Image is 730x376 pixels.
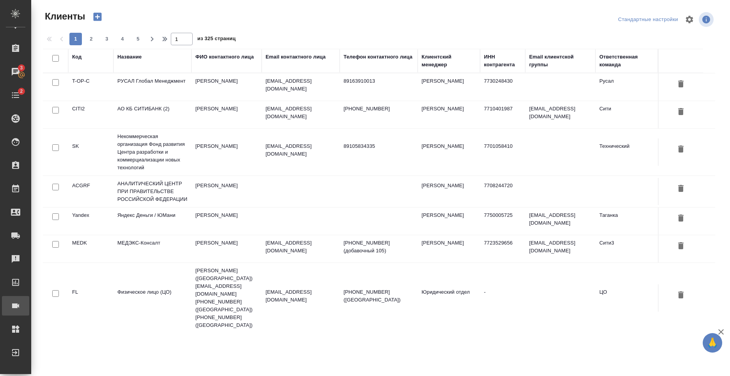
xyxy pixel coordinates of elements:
[699,12,715,27] span: Посмотреть информацию
[266,105,336,121] p: [EMAIL_ADDRESS][DOMAIN_NAME]
[680,10,699,29] span: Настроить таблицу
[706,335,719,351] span: 🙏
[480,73,525,101] td: 7730248430
[484,53,521,69] div: ИНН контрагента
[674,142,687,157] button: Удалить
[480,284,525,312] td: -
[68,208,113,235] td: Yandex
[2,62,29,82] a: 3
[422,53,476,69] div: Клиентский менеджер
[85,33,97,45] button: 2
[68,73,113,101] td: T-OP-C
[529,53,592,69] div: Email клиентской группы
[72,53,82,61] div: Код
[480,101,525,128] td: 7710401987
[113,208,191,235] td: Яндекс Деньги / ЮМани
[132,35,144,43] span: 5
[191,263,262,333] td: [PERSON_NAME] ([GEOGRAPHIC_DATA]) [EMAIL_ADDRESS][DOMAIN_NAME] [PHONE_NUMBER] ([GEOGRAPHIC_DATA])...
[266,77,336,93] p: [EMAIL_ADDRESS][DOMAIN_NAME]
[117,53,142,61] div: Название
[344,239,414,255] p: [PHONE_NUMBER] (добавочный 105)
[616,14,680,26] div: split button
[480,138,525,166] td: 7701058410
[418,208,480,235] td: [PERSON_NAME]
[525,101,595,128] td: [EMAIL_ADDRESS][DOMAIN_NAME]
[68,235,113,262] td: MEDK
[595,284,658,312] td: ЦО
[344,142,414,150] p: 89105834335
[191,178,262,205] td: [PERSON_NAME]
[113,284,191,312] td: Физическое лицо (ЦО)
[15,87,27,95] span: 2
[480,208,525,235] td: 7750005725
[344,288,414,304] p: [PHONE_NUMBER] ([GEOGRAPHIC_DATA])
[525,235,595,262] td: [EMAIL_ADDRESS][DOMAIN_NAME]
[344,105,414,113] p: [PHONE_NUMBER]
[68,138,113,166] td: SK
[191,208,262,235] td: [PERSON_NAME]
[113,101,191,128] td: АО КБ СИТИБАНК (2)
[116,33,129,45] button: 4
[418,73,480,101] td: [PERSON_NAME]
[195,53,254,61] div: ФИО контактного лица
[88,10,107,23] button: Создать
[674,288,687,303] button: Удалить
[525,208,595,235] td: [EMAIL_ADDRESS][DOMAIN_NAME]
[703,333,722,353] button: 🙏
[68,101,113,128] td: CITI2
[418,138,480,166] td: [PERSON_NAME]
[15,64,27,72] span: 3
[344,53,413,61] div: Телефон контактного лица
[599,53,654,69] div: Ответственная команда
[595,208,658,235] td: Таганка
[674,105,687,119] button: Удалить
[101,33,113,45] button: 3
[191,138,262,166] td: [PERSON_NAME]
[113,129,191,176] td: Некоммерческая организация Фонд развития Центра разработки и коммерциализации новых технологий
[418,178,480,205] td: [PERSON_NAME]
[68,178,113,205] td: ACGRF
[197,34,236,45] span: из 325 страниц
[113,176,191,207] td: АНАЛИТИЧЕСКИЙ ЦЕНТР ПРИ ПРАВИТЕЛЬСТВЕ РОССИЙСКОЙ ФЕДЕРАЦИИ
[116,35,129,43] span: 4
[344,77,414,85] p: 89163910013
[85,35,97,43] span: 2
[480,235,525,262] td: 7723529656
[266,239,336,255] p: [EMAIL_ADDRESS][DOMAIN_NAME]
[113,73,191,101] td: РУСАЛ Глобал Менеджмент
[191,101,262,128] td: [PERSON_NAME]
[480,178,525,205] td: 7708244720
[595,138,658,166] td: Технический
[191,235,262,262] td: [PERSON_NAME]
[43,10,85,23] span: Клиенты
[418,284,480,312] td: Юридический отдел
[674,239,687,254] button: Удалить
[266,53,326,61] div: Email контактного лица
[266,288,336,304] p: [EMAIL_ADDRESS][DOMAIN_NAME]
[68,284,113,312] td: FL
[191,73,262,101] td: [PERSON_NAME]
[418,235,480,262] td: [PERSON_NAME]
[101,35,113,43] span: 3
[113,235,191,262] td: МЕДЭКС-Консалт
[674,182,687,196] button: Удалить
[418,101,480,128] td: [PERSON_NAME]
[595,73,658,101] td: Русал
[132,33,144,45] button: 5
[266,142,336,158] p: [EMAIL_ADDRESS][DOMAIN_NAME]
[595,101,658,128] td: Сити
[595,235,658,262] td: Сити3
[2,85,29,105] a: 2
[674,77,687,92] button: Удалить
[674,211,687,226] button: Удалить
